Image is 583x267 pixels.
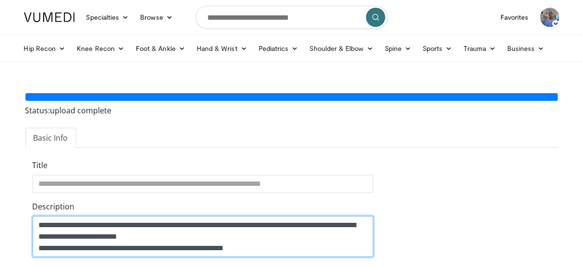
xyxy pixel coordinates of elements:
[191,39,253,58] a: Hand & Wrist
[50,105,112,116] span: upload complete
[33,201,75,212] label: Description
[18,39,71,58] a: Hip Recon
[33,159,48,171] label: Title
[495,8,535,27] a: Favorites
[134,8,178,27] a: Browse
[81,8,135,27] a: Specialties
[501,39,550,58] a: Business
[196,6,388,29] input: Search topics, interventions
[540,8,559,27] img: Avatar
[417,39,458,58] a: Sports
[24,12,75,22] img: VuMedi Logo
[71,39,130,58] a: Knee Recon
[379,39,417,58] a: Spine
[25,128,76,148] a: Basic Info
[130,39,191,58] a: Foot & Ankle
[253,39,304,58] a: Pediatrics
[304,39,379,58] a: Shoulder & Elbow
[25,105,558,116] div: Status:
[458,39,502,58] a: Trauma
